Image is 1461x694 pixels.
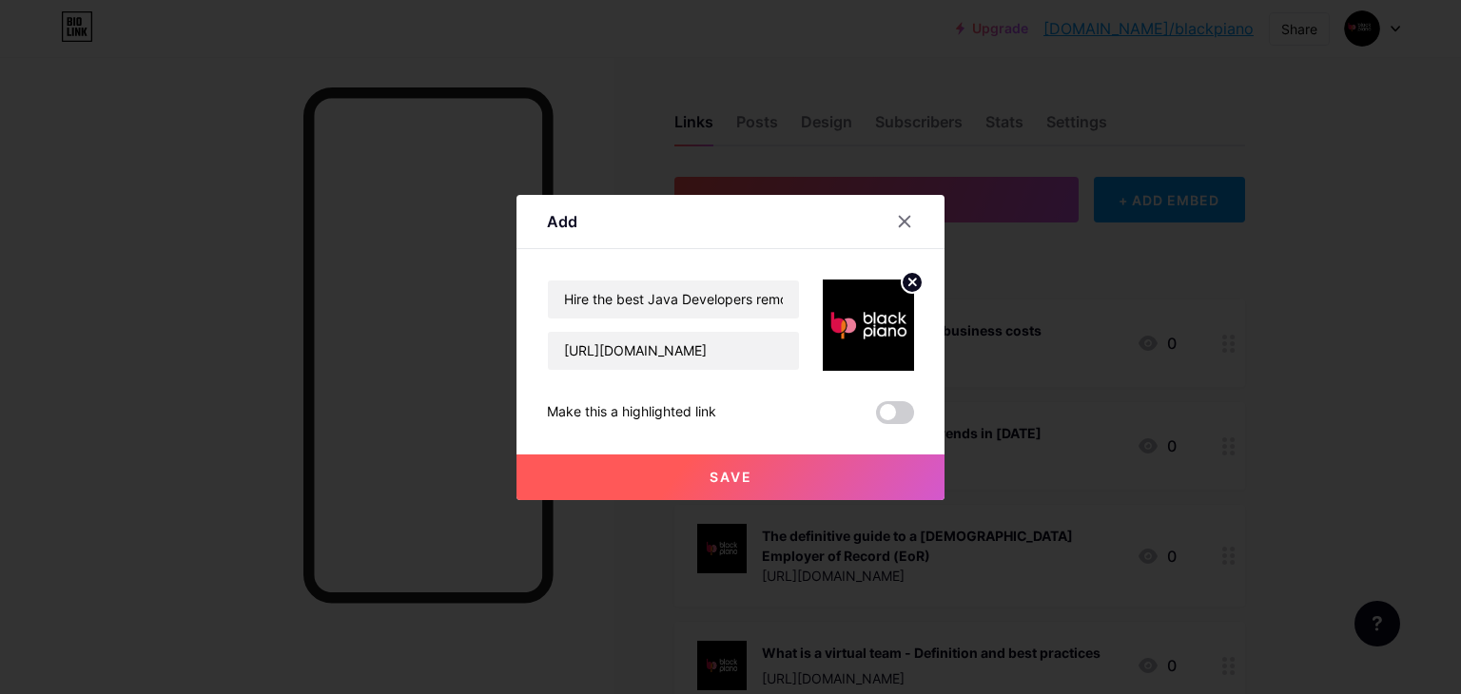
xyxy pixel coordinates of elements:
[516,454,945,500] button: Save
[547,210,577,233] div: Add
[548,280,799,318] input: Title
[548,332,799,370] input: URL
[823,280,914,371] img: link_thumbnail
[710,469,752,485] span: Save
[547,401,716,424] div: Make this a highlighted link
